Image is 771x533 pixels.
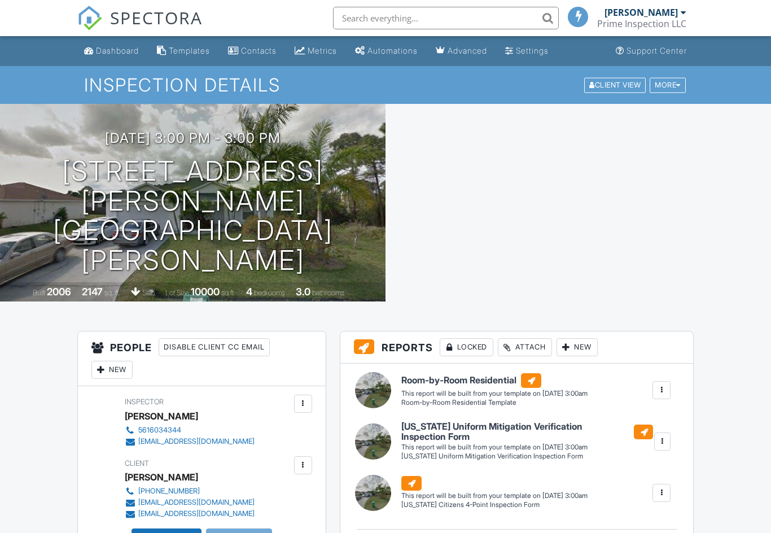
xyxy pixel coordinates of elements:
div: Room-by-Room Residential Template [401,398,588,408]
div: [PERSON_NAME] [125,469,198,486]
div: [US_STATE] Uniform Mitigation Verification Inspection Form [401,452,653,461]
h3: People [78,331,326,386]
div: 10000 [191,286,220,298]
a: 5616034344 [125,425,255,436]
span: Client [125,459,149,468]
div: [EMAIL_ADDRESS][DOMAIN_NAME] [138,498,255,507]
h1: [STREET_ADDRESS][PERSON_NAME] [GEOGRAPHIC_DATA][PERSON_NAME] [18,156,367,276]
h1: Inspection Details [84,75,686,95]
div: [EMAIL_ADDRESS][DOMAIN_NAME] [138,509,255,518]
div: 2147 [82,286,103,298]
a: SPECTORA [77,15,203,39]
div: [PERSON_NAME] [125,408,198,425]
a: Dashboard [80,41,143,62]
div: Contacts [241,46,277,55]
h6: Room-by-Room Residential [401,373,588,388]
a: Automations (Basic) [351,41,422,62]
div: 4 [246,286,252,298]
a: [EMAIL_ADDRESS][DOMAIN_NAME] [125,508,255,519]
div: [PHONE_NUMBER] [138,487,200,496]
span: Inspector [125,397,164,406]
div: 2006 [47,286,71,298]
a: Advanced [431,41,492,62]
div: Prime Inspection LLC [597,18,686,29]
a: Settings [501,41,553,62]
div: Locked [440,338,493,356]
a: [PHONE_NUMBER] [125,486,255,497]
span: sq. ft. [104,289,120,297]
span: bathrooms [312,289,344,297]
div: This report will be built from your template on [DATE] 3:00am [401,389,588,398]
h3: Reports [340,331,693,364]
span: Built [33,289,45,297]
div: Settings [516,46,549,55]
a: Metrics [290,41,341,62]
div: Support Center [627,46,687,55]
div: Templates [169,46,210,55]
div: [US_STATE] Citizens 4-Point Inspection Form [401,500,588,510]
div: More [650,77,686,93]
div: This report will be built from your template on [DATE] 3:00am [401,491,588,500]
span: Lot Size [165,289,189,297]
a: Client View [583,80,649,89]
span: slab [142,289,155,297]
a: Contacts [224,41,281,62]
div: Client View [584,77,646,93]
a: [EMAIL_ADDRESS][DOMAIN_NAME] [125,497,255,508]
input: Search everything... [333,7,559,29]
span: SPECTORA [110,6,203,29]
span: sq.ft. [221,289,235,297]
div: 5616034344 [138,426,181,435]
h3: [DATE] 3:00 pm - 3:00 pm [105,130,281,146]
div: Dashboard [96,46,139,55]
h6: [US_STATE] Uniform Mitigation Verification Inspection Form [401,422,653,442]
div: Automations [367,46,418,55]
div: [EMAIL_ADDRESS][DOMAIN_NAME] [138,437,255,446]
span: bedrooms [254,289,285,297]
div: Disable Client CC Email [159,338,270,356]
div: This report will be built from your template on [DATE] 3:00am [401,443,653,452]
img: The Best Home Inspection Software - Spectora [77,6,102,30]
div: Metrics [308,46,337,55]
a: Support Center [611,41,691,62]
div: [PERSON_NAME] [604,7,678,18]
a: [EMAIL_ADDRESS][DOMAIN_NAME] [125,436,255,447]
a: Templates [152,41,214,62]
div: Advanced [448,46,487,55]
div: 3.0 [296,286,310,298]
div: Attach [498,338,552,356]
div: New [557,338,598,356]
div: New [91,361,133,379]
